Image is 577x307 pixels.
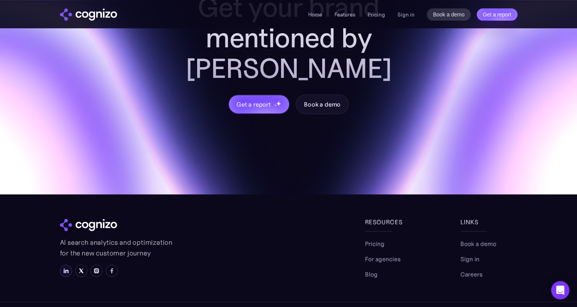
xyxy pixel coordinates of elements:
a: Home [308,11,322,18]
img: X icon [78,268,84,274]
div: Get a report [236,100,271,109]
img: star [274,104,277,107]
img: star [274,102,275,103]
div: Book a demo [304,100,341,109]
a: home [60,8,117,21]
a: Features [334,11,355,18]
a: Sign in [397,10,415,19]
img: LinkedIn icon [63,268,69,274]
div: links [460,217,518,226]
a: Book a demo [460,239,496,248]
div: Open Intercom Messenger [551,281,569,299]
a: Careers [460,270,482,279]
a: Sign in [460,254,479,263]
img: cognizo logo [60,8,117,21]
a: Book a demo [296,94,349,114]
a: Pricing [368,11,385,18]
a: Get a report [477,8,518,21]
img: cognizo logo [60,219,117,231]
p: AI search analytics and optimization for the new customer journey [60,237,174,259]
a: Get a reportstarstarstar [228,94,290,114]
a: For agencies [365,254,400,263]
div: Resources [365,217,422,226]
a: Blog [365,270,378,279]
a: Pricing [365,239,384,248]
img: star [276,101,281,106]
a: Book a demo [427,8,471,21]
